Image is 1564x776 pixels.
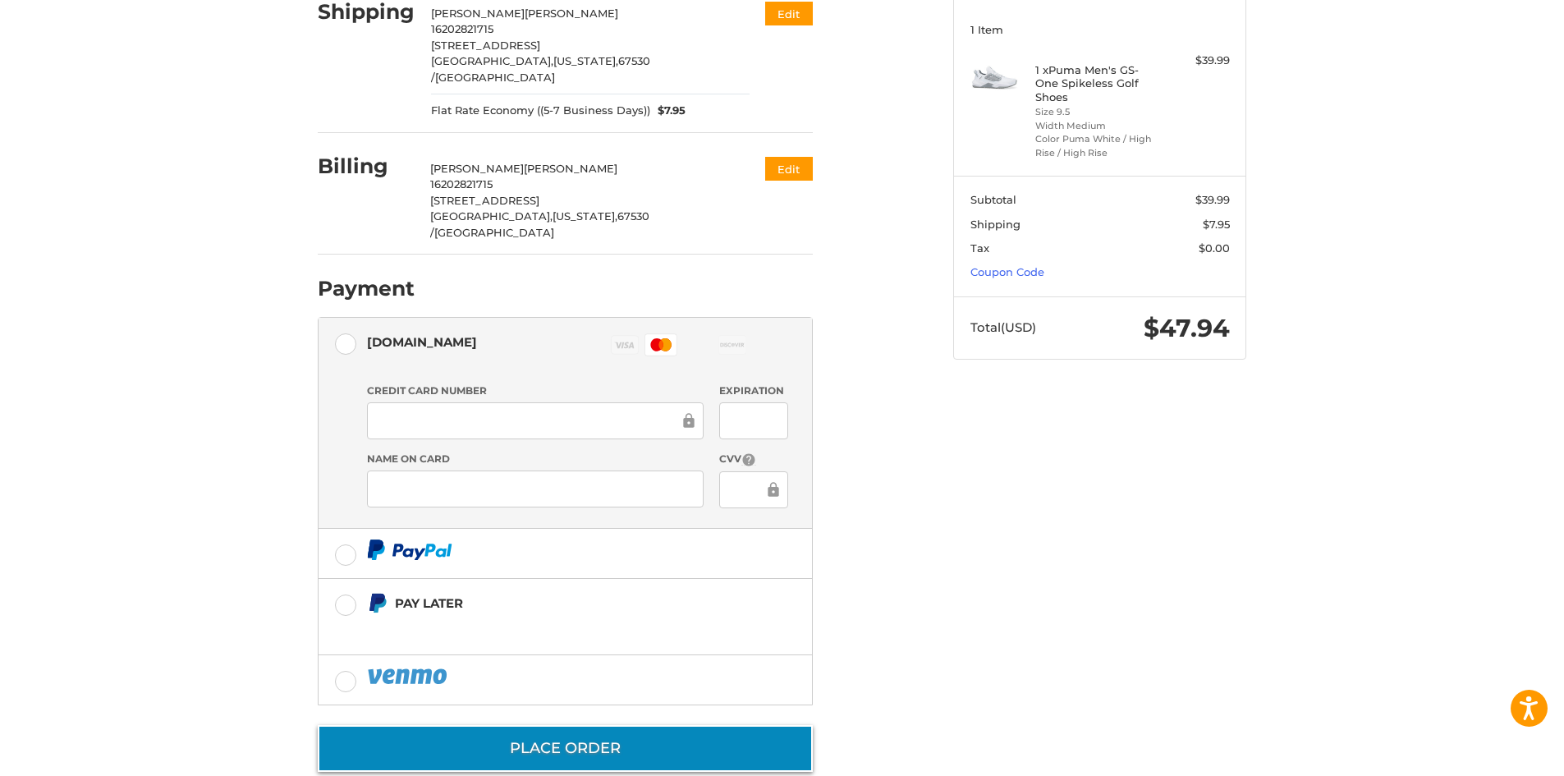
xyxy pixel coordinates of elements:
h3: 1 Item [970,23,1230,36]
span: Total (USD) [970,319,1036,335]
h2: Billing [318,154,414,179]
span: $47.94 [1144,313,1230,343]
label: Credit Card Number [367,383,704,398]
span: Subtotal [970,193,1016,206]
div: [DOMAIN_NAME] [367,328,477,356]
label: CVV [719,452,787,467]
span: [STREET_ADDRESS] [430,194,539,207]
span: [STREET_ADDRESS] [431,39,540,52]
h4: 1 x Puma Men's GS-One Spikeless Golf Shoes [1035,63,1161,103]
li: Color Puma White / High Rise / High Rise [1035,132,1161,159]
span: [GEOGRAPHIC_DATA], [430,209,553,223]
span: [GEOGRAPHIC_DATA] [434,226,554,239]
label: Name on Card [367,452,704,466]
span: 16202821715 [431,22,493,35]
button: Place Order [318,725,813,772]
span: [PERSON_NAME] [431,7,525,20]
span: [US_STATE], [553,209,617,223]
img: Pay Later icon [367,593,388,613]
span: $39.99 [1195,193,1230,206]
span: [PERSON_NAME] [430,162,524,175]
img: PayPal icon [367,540,452,560]
iframe: PayPal Message 1 [367,620,710,635]
span: [US_STATE], [553,54,618,67]
span: [PERSON_NAME] [524,162,617,175]
span: $0.00 [1199,241,1230,255]
span: Flat Rate Economy ((5-7 Business Days)) [431,103,650,119]
div: $39.99 [1165,53,1230,69]
span: [GEOGRAPHIC_DATA], [431,54,553,67]
button: Edit [765,157,813,181]
img: PayPal icon [367,666,451,686]
span: 16202821715 [430,177,493,191]
li: Size 9.5 [1035,105,1161,119]
span: Shipping [970,218,1020,231]
button: Edit [765,2,813,25]
span: $7.95 [1203,218,1230,231]
span: $7.95 [650,103,686,119]
li: Width Medium [1035,119,1161,133]
div: Pay Later [395,590,709,617]
span: 67530 / [431,54,650,84]
span: [GEOGRAPHIC_DATA] [435,71,555,84]
label: Expiration [719,383,787,398]
h2: Payment [318,276,415,301]
span: [PERSON_NAME] [525,7,618,20]
span: 67530 / [430,209,649,239]
a: Coupon Code [970,265,1044,278]
span: Tax [970,241,989,255]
